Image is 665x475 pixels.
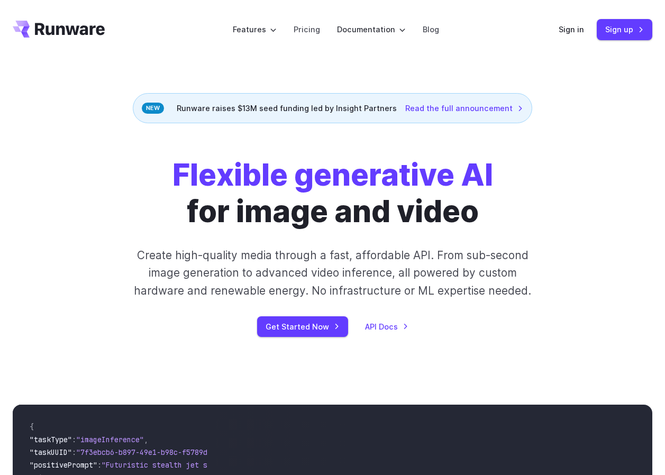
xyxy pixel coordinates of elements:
[365,321,408,333] a: API Docs
[76,447,237,457] span: "7f3ebcb6-b897-49e1-b98c-f5789d2d40d7"
[30,422,34,432] span: {
[30,460,97,470] span: "positivePrompt"
[257,316,348,337] a: Get Started Now
[76,435,144,444] span: "imageInference"
[30,447,72,457] span: "taskUUID"
[72,447,76,457] span: :
[233,23,277,35] label: Features
[337,23,406,35] label: Documentation
[597,19,652,40] a: Sign up
[144,435,148,444] span: ,
[133,93,532,123] div: Runware raises $13M seed funding led by Insight Partners
[172,157,493,230] h1: for image and video
[294,23,320,35] a: Pricing
[13,21,105,38] a: Go to /
[423,23,439,35] a: Blog
[30,435,72,444] span: "taskType"
[128,246,538,299] p: Create high-quality media through a fast, affordable API. From sub-second image generation to adv...
[102,460,487,470] span: "Futuristic stealth jet streaking through a neon-lit cityscape with glowing purple exhaust"
[559,23,584,35] a: Sign in
[405,102,523,114] a: Read the full announcement
[172,157,493,193] strong: Flexible generative AI
[97,460,102,470] span: :
[72,435,76,444] span: :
